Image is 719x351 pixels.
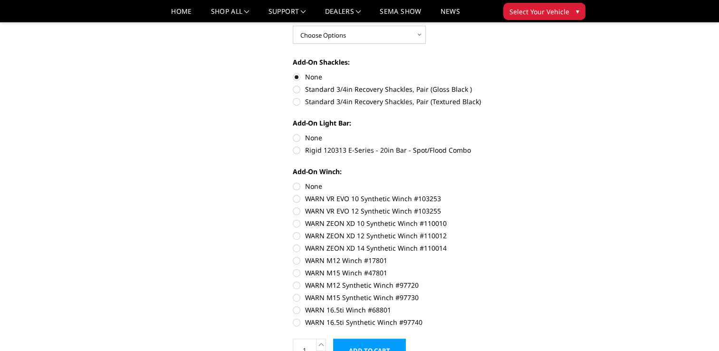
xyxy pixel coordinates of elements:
label: None [293,72,555,82]
span: ▾ [576,6,579,16]
label: Rigid 120313 E-Series - 20in Bar - Spot/Flood Combo [293,145,555,155]
label: Add-On Shackles: [293,57,555,67]
label: WARN M15 Synthetic Winch #97730 [293,292,555,302]
a: shop all [211,8,249,22]
label: WARN ZEON XD 10 Synthetic Winch #110010 [293,218,555,228]
label: Add-On Winch: [293,166,555,176]
a: Home [171,8,192,22]
label: WARN M15 Winch #47801 [293,268,555,278]
label: WARN ZEON XD 14 Synthetic Winch #110014 [293,243,555,253]
button: Select Your Vehicle [503,3,585,20]
label: Add-On Light Bar: [293,118,555,128]
label: None [293,133,555,143]
a: SEMA Show [380,8,421,22]
label: WARN 16.5ti Synthetic Winch #97740 [293,317,555,327]
span: Select Your Vehicle [509,7,569,17]
label: WARN ZEON XD 12 Synthetic Winch #110012 [293,231,555,241]
label: WARN 16.5ti Winch #68801 [293,305,555,315]
a: Dealers [325,8,361,22]
label: Standard 3/4in Recovery Shackles, Pair (Gloss Black ) [293,84,555,94]
label: None [293,181,555,191]
label: WARN VR EVO 10 Synthetic Winch #103253 [293,194,555,204]
a: News [440,8,460,22]
a: Support [268,8,306,22]
label: Standard 3/4in Recovery Shackles, Pair (Textured Black) [293,97,555,107]
label: WARN VR EVO 12 Synthetic Winch #103255 [293,206,555,216]
label: WARN M12 Winch #17801 [293,255,555,265]
label: WARN M12 Synthetic Winch #97720 [293,280,555,290]
iframe: Chat Widget [671,305,719,351]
